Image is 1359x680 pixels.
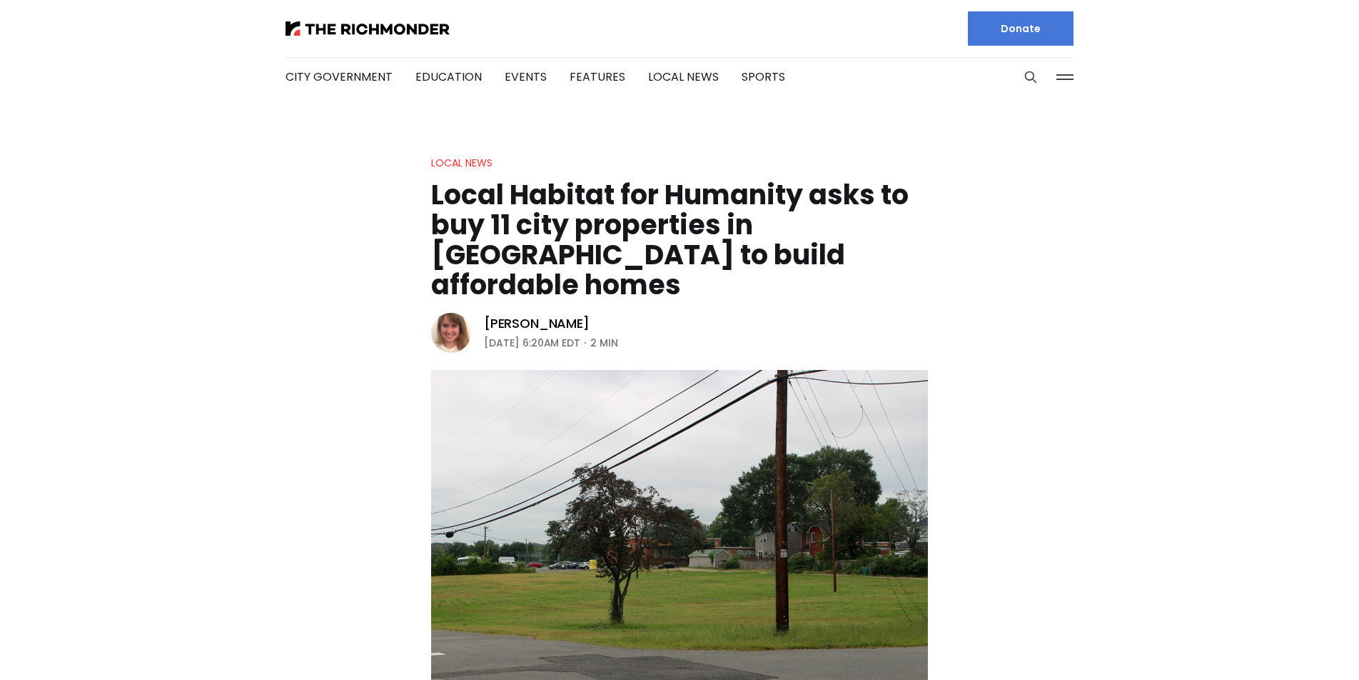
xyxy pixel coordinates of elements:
[286,21,450,36] img: The Richmonder
[742,69,785,85] a: Sports
[484,315,590,332] a: [PERSON_NAME]
[415,69,482,85] a: Education
[648,69,719,85] a: Local News
[968,11,1073,46] a: Donate
[590,334,618,351] span: 2 min
[431,156,492,170] a: Local News
[431,313,471,353] img: Sarah Vogelsong
[570,69,625,85] a: Features
[286,69,393,85] a: City Government
[1020,66,1041,88] button: Search this site
[484,334,580,351] time: [DATE] 6:20AM EDT
[431,180,928,300] h1: Local Habitat for Humanity asks to buy 11 city properties in [GEOGRAPHIC_DATA] to build affordabl...
[505,69,547,85] a: Events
